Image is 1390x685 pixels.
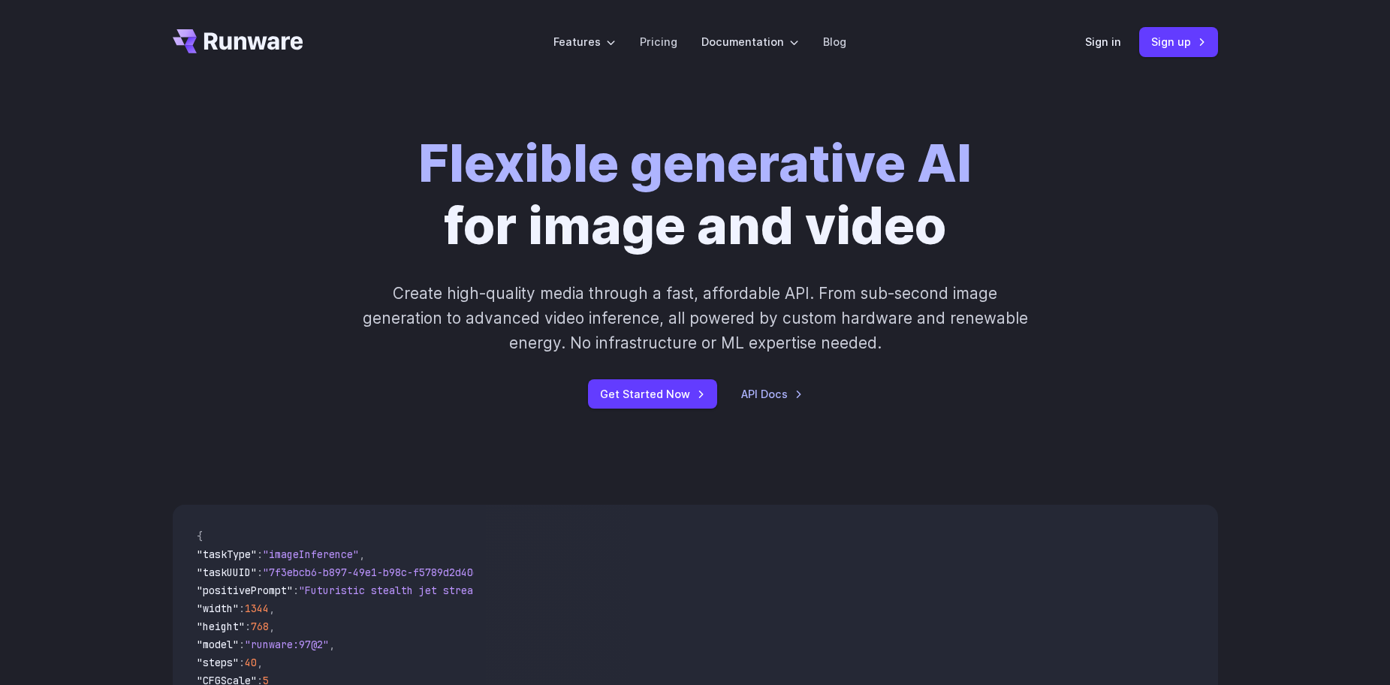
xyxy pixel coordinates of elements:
[197,620,245,633] span: "height"
[269,602,275,615] span: ,
[245,638,329,651] span: "runware:97@2"
[263,548,359,561] span: "imageInference"
[197,566,257,579] span: "taskUUID"
[418,132,972,257] h1: for image and video
[640,33,677,50] a: Pricing
[257,656,263,669] span: ,
[197,548,257,561] span: "taskType"
[239,638,245,651] span: :
[588,379,717,409] a: Get Started Now
[418,131,972,195] strong: Flexible generative AI
[293,584,299,597] span: :
[741,385,803,403] a: API Docs
[269,620,275,633] span: ,
[251,620,269,633] span: 768
[173,29,303,53] a: Go to /
[257,566,263,579] span: :
[823,33,846,50] a: Blog
[197,638,239,651] span: "model"
[197,656,239,669] span: "steps"
[197,530,203,543] span: {
[197,584,293,597] span: "positivePrompt"
[360,281,1030,356] p: Create high-quality media through a fast, affordable API. From sub-second image generation to adv...
[257,548,263,561] span: :
[1085,33,1121,50] a: Sign in
[263,566,491,579] span: "7f3ebcb6-b897-49e1-b98c-f5789d2d40d7"
[245,656,257,669] span: 40
[245,602,269,615] span: 1344
[239,602,245,615] span: :
[197,602,239,615] span: "width"
[359,548,365,561] span: ,
[239,656,245,669] span: :
[1139,27,1218,56] a: Sign up
[553,33,616,50] label: Features
[245,620,251,633] span: :
[299,584,846,597] span: "Futuristic stealth jet streaking through a neon-lit cityscape with glowing purple exhaust"
[329,638,335,651] span: ,
[701,33,799,50] label: Documentation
